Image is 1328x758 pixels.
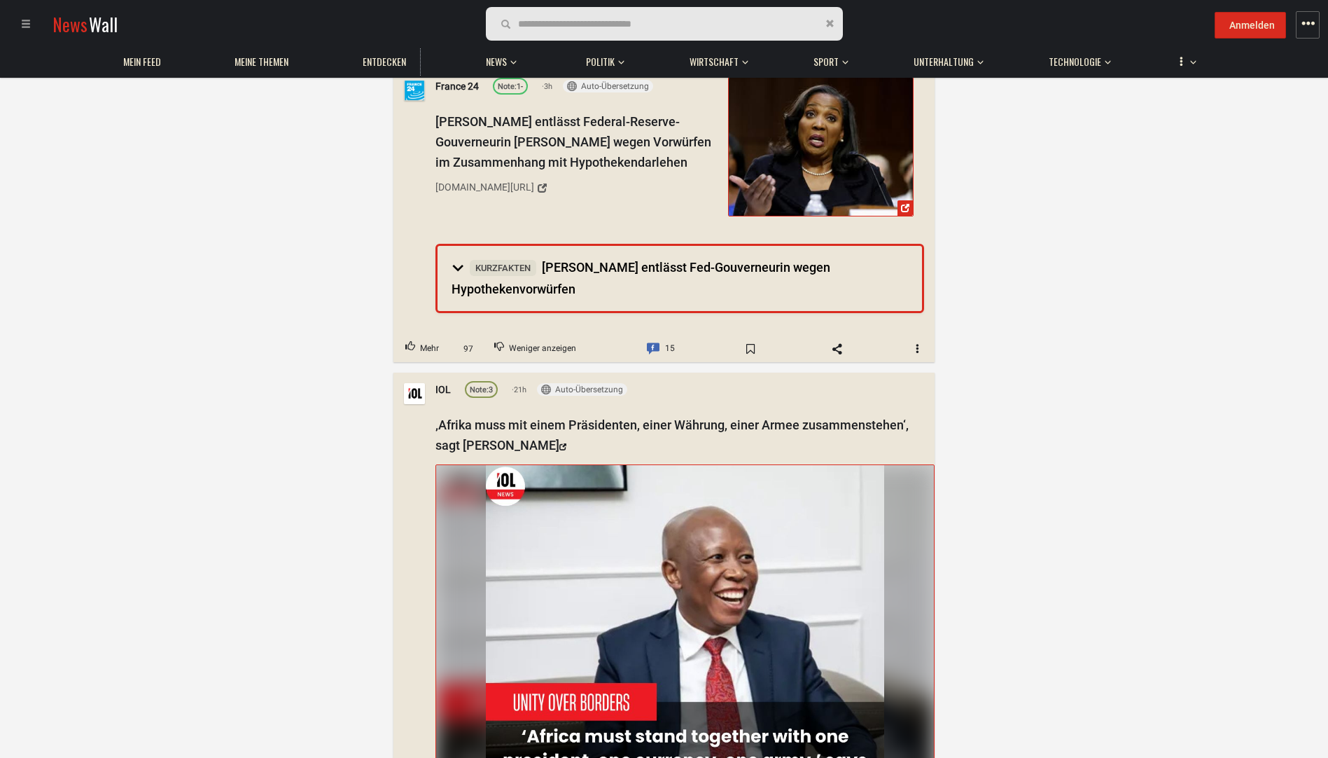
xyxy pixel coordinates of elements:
button: Downvote [482,336,588,363]
span: Bookmark [730,338,771,360]
span: Share [817,338,858,360]
button: Auto-Übersetzung [537,383,627,396]
div: [DOMAIN_NAME][URL] [435,180,534,195]
span: 21h [512,384,526,397]
span: Wall [89,11,118,37]
span: News [486,55,507,68]
button: Technologie [1042,42,1111,76]
button: Anmelden [1215,12,1286,39]
img: Profilbild von IOL [404,383,425,404]
button: Politik [579,42,624,76]
a: Wirtschaft [683,48,746,76]
a: Sport [806,48,846,76]
span: Unterhaltung [914,55,974,68]
span: Mehr [420,340,439,359]
span: Weniger anzeigen [509,340,576,359]
span: Politik [586,55,615,68]
button: Wirtschaft [683,42,748,76]
a: News [479,48,514,76]
span: Kurzfakten [470,260,536,276]
span: [PERSON_NAME] entlässt Federal-Reserve-Gouverneurin [PERSON_NAME] wegen Vorwürfen im Zusammenhang... [435,114,711,170]
span: Wirtschaft [690,55,739,68]
a: Politik [579,48,622,76]
a: Unterhaltung [907,48,981,76]
a: Trump entlässt Federal-Reserve-Gouverneurin Lisa Cook wegen Vorwürfen im ... [728,77,914,216]
img: Trump entlässt Federal-Reserve-Gouverneurin Lisa Cook wegen Vorwürfen im ... [729,78,913,216]
a: [DOMAIN_NAME][URL] [435,177,718,200]
summary: Kurzfakten[PERSON_NAME] entlässt Fed-Gouverneurin wegen Hypothekenvorwürfen [438,247,922,312]
a: IOL [435,382,451,397]
img: Profilbild von France 24 [404,80,425,101]
span: Technologie [1049,55,1101,68]
span: 3h [542,81,552,93]
a: NewsWall [53,11,118,37]
a: ‚Afrika muss mit einem Präsidenten, einer Währung, einer Armee zusammenstehen‘, sagt [PERSON_NAME] [435,418,909,453]
div: 1- [498,81,523,94]
a: Technologie [1042,48,1108,76]
a: Note:1- [493,78,528,95]
a: France 24 [435,79,479,95]
span: Meine Themen [235,55,288,68]
span: [PERSON_NAME] entlässt Fed-Gouverneurin wegen Hypothekenvorwürfen [452,260,830,296]
div: 3 [470,385,493,397]
a: Note:3 [465,381,498,398]
span: Entdecken [363,55,406,68]
span: Mein Feed [123,55,161,68]
span: 97 [456,343,480,356]
span: Note: [498,83,517,92]
span: Note: [470,386,489,395]
button: Sport [806,42,848,76]
span: Anmelden [1229,20,1275,31]
button: News [479,42,521,76]
span: Sport [813,55,839,68]
a: Comment [635,336,687,362]
button: Auto-Übersetzung [563,81,653,93]
button: Unterhaltung [907,42,984,76]
span: 15 [665,340,675,358]
span: News [53,11,88,37]
button: Upvote [393,336,451,363]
